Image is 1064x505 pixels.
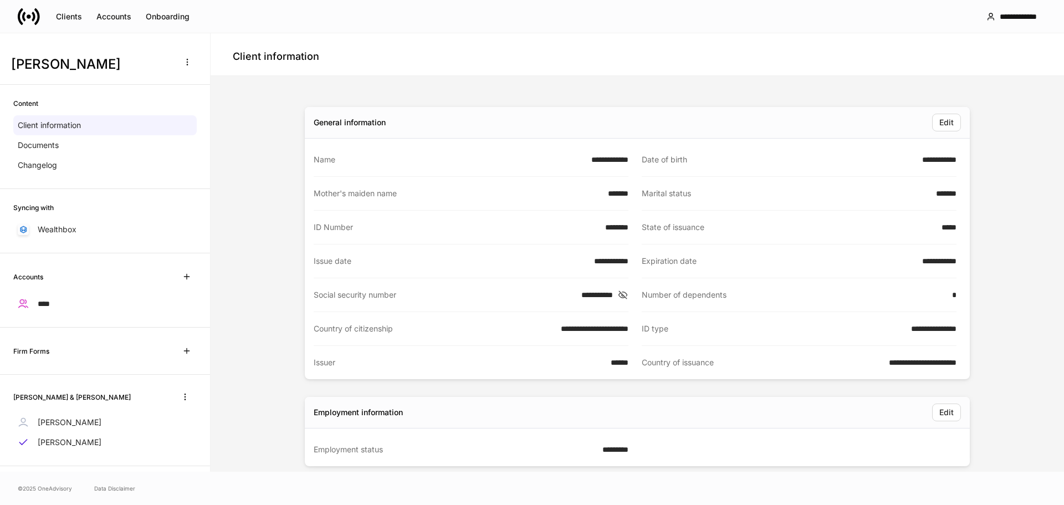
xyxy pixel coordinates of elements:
[939,119,954,126] div: Edit
[932,114,961,131] button: Edit
[13,432,197,452] a: [PERSON_NAME]
[146,13,190,21] div: Onboarding
[233,50,319,63] h4: Client information
[13,346,49,356] h6: Firm Forms
[13,98,38,109] h6: Content
[314,117,386,128] div: General information
[314,256,587,267] div: Issue date
[18,484,72,493] span: © 2025 OneAdvisory
[56,13,82,21] div: Clients
[314,323,554,334] div: Country of citizenship
[18,140,59,151] p: Documents
[642,357,882,368] div: Country of issuance
[49,8,89,25] button: Clients
[13,392,131,402] h6: [PERSON_NAME] & [PERSON_NAME]
[314,289,575,300] div: Social security number
[314,154,585,165] div: Name
[11,55,171,73] h3: [PERSON_NAME]
[96,13,131,21] div: Accounts
[314,407,403,418] div: Employment information
[642,323,904,334] div: ID type
[642,256,915,267] div: Expiration date
[13,115,197,135] a: Client information
[314,357,604,368] div: Issuer
[13,220,197,239] a: Wealthbox
[314,188,601,199] div: Mother's maiden name
[94,484,135,493] a: Data Disclaimer
[139,8,197,25] button: Onboarding
[314,222,598,233] div: ID Number
[13,155,197,175] a: Changelog
[89,8,139,25] button: Accounts
[13,135,197,155] a: Documents
[314,444,596,455] div: Employment status
[38,437,101,448] p: [PERSON_NAME]
[13,272,43,282] h6: Accounts
[642,188,929,199] div: Marital status
[939,409,954,416] div: Edit
[18,160,57,171] p: Changelog
[642,154,915,165] div: Date of birth
[642,289,945,300] div: Number of dependents
[642,222,935,233] div: State of issuance
[38,224,76,235] p: Wealthbox
[18,120,81,131] p: Client information
[13,412,197,432] a: [PERSON_NAME]
[932,404,961,421] button: Edit
[13,202,54,213] h6: Syncing with
[38,417,101,428] p: [PERSON_NAME]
